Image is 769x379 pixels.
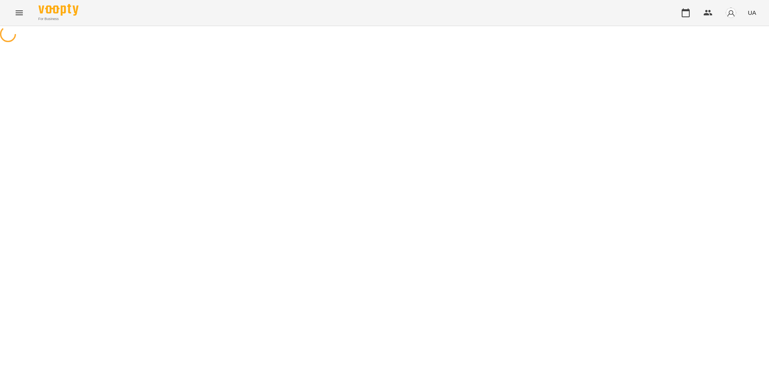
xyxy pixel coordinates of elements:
[10,3,29,22] button: Menu
[38,4,79,16] img: Voopty Logo
[745,5,759,20] button: UA
[38,16,79,22] span: For Business
[748,8,756,17] span: UA
[725,7,737,18] img: avatar_s.png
